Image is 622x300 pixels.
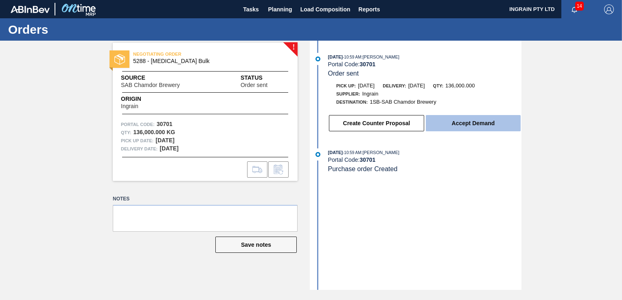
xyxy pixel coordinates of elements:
button: Create Counter Proposal [329,115,424,131]
img: atual [315,152,320,157]
strong: 136,000.000 KG [133,129,175,135]
strong: 30701 [359,157,375,163]
span: Ingrain [362,91,379,97]
span: Pick up Date: [121,137,153,145]
span: Qty : [121,128,131,137]
span: NEGOTIATING ORDER [133,50,247,58]
span: [DATE] [408,83,425,89]
span: Load Composition [300,4,350,14]
span: - 10:59 AM [343,55,361,59]
span: : [PERSON_NAME] [361,54,400,59]
span: Origin [121,95,159,103]
span: Pick up: [336,83,356,88]
h1: Orders [8,25,153,34]
span: Purchase order Created [328,165,398,172]
span: Qty: [433,83,443,88]
img: TNhmsLtSVTkK8tSr43FrP2fwEKptu5GPRR3wAAAABJRU5ErkJggg== [11,6,50,13]
span: [DATE] [328,150,343,155]
span: [DATE] [328,54,343,59]
div: Go to Load Composition [247,161,267,178]
span: Planning [268,4,292,14]
span: Ingrain [121,103,138,109]
strong: [DATE] [155,137,174,143]
img: Logout [604,4,614,14]
strong: 30701 [359,61,375,67]
span: 14 [575,2,584,11]
label: Notes [113,193,298,205]
span: Order sent [328,70,359,77]
div: Portal Code: [328,61,521,67]
span: Reports [359,4,380,14]
span: Delivery Date: [121,145,158,153]
img: status [114,54,125,65]
span: Status [241,74,289,82]
button: Accept Demand [426,115,521,131]
span: : [PERSON_NAME] [361,150,400,155]
button: Notifications [561,4,587,15]
span: Tasks [242,4,260,14]
span: - 10:59 AM [343,150,361,155]
span: Destination: [336,100,368,104]
strong: 30701 [157,121,173,127]
span: Supplier: [336,91,360,96]
strong: [DATE] [160,145,178,152]
div: Inform order change [268,161,289,178]
span: Order sent [241,82,267,88]
span: 5288 - Dextrose Bulk [133,58,281,64]
div: Portal Code: [328,157,521,163]
span: SAB Chamdor Brewery [121,82,180,88]
span: Source [121,74,204,82]
span: Delivery: [383,83,406,88]
img: atual [315,57,320,61]
span: 1SB-SAB Chamdor Brewery [370,99,436,105]
span: Portal Code: [121,120,155,128]
span: 136,000.000 [445,83,475,89]
button: Save notes [215,237,297,253]
span: [DATE] [358,83,375,89]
